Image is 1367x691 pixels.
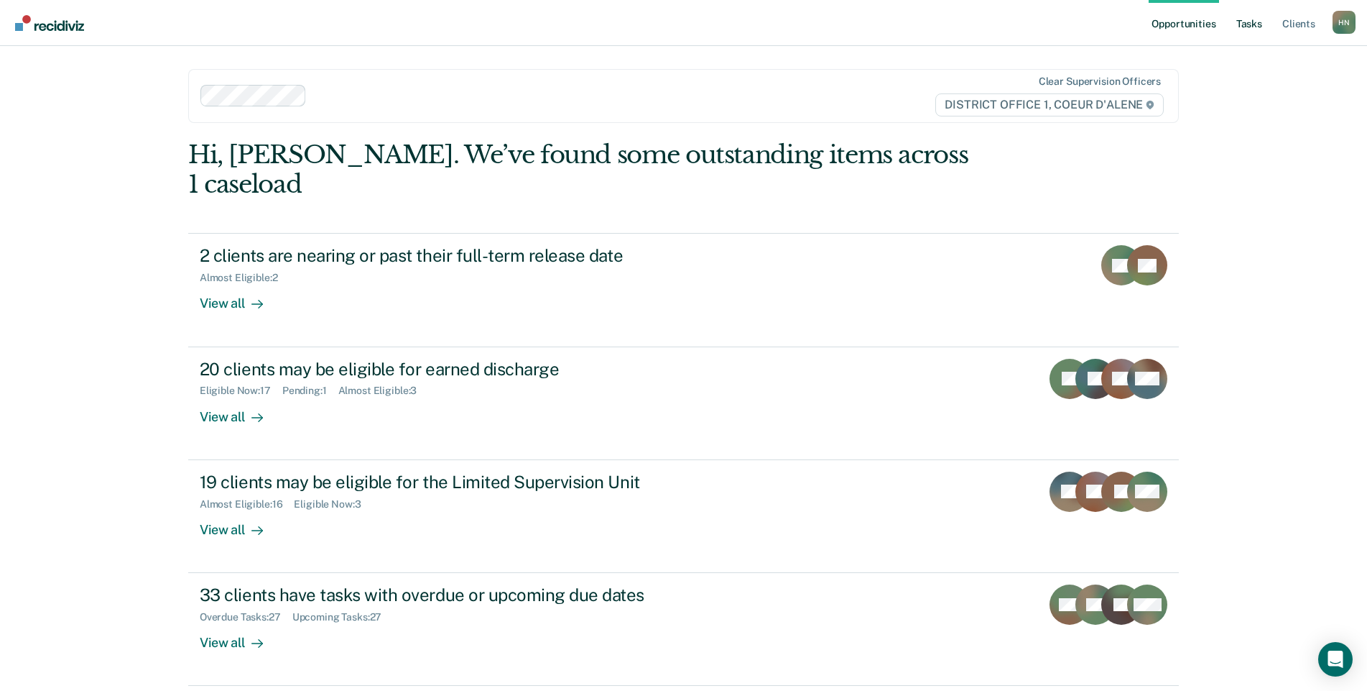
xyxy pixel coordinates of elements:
div: Overdue Tasks : 27 [200,611,292,623]
div: Almost Eligible : 16 [200,498,295,511]
div: Almost Eligible : 2 [200,272,289,284]
div: Upcoming Tasks : 27 [292,611,394,623]
div: Open Intercom Messenger [1318,642,1353,677]
div: Eligible Now : 17 [200,385,282,397]
span: DISTRICT OFFICE 1, COEUR D'ALENE [935,93,1164,116]
div: Clear supervision officers [1039,75,1161,88]
div: 20 clients may be eligible for earned discharge [200,359,704,380]
div: View all [200,510,280,538]
div: 2 clients are nearing or past their full-term release date [200,245,704,266]
div: H N [1333,11,1356,34]
a: 33 clients have tasks with overdue or upcoming due datesOverdue Tasks:27Upcoming Tasks:27View all [188,573,1179,686]
button: Profile dropdown button [1333,11,1356,34]
a: 2 clients are nearing or past their full-term release dateAlmost Eligible:2View all [188,233,1179,347]
a: 20 clients may be eligible for earned dischargeEligible Now:17Pending:1Almost Eligible:3View all [188,347,1179,460]
div: Almost Eligible : 3 [338,385,429,397]
div: View all [200,284,280,312]
div: 33 clients have tasks with overdue or upcoming due dates [200,585,704,605]
div: 19 clients may be eligible for the Limited Supervision Unit [200,472,704,493]
a: 19 clients may be eligible for the Limited Supervision UnitAlmost Eligible:16Eligible Now:3View all [188,460,1179,573]
div: Eligible Now : 3 [294,498,372,511]
img: Recidiviz [15,15,84,31]
div: Pending : 1 [282,385,338,397]
div: Hi, [PERSON_NAME]. We’ve found some outstanding items across 1 caseload [188,140,981,199]
div: View all [200,397,280,425]
div: View all [200,623,280,651]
